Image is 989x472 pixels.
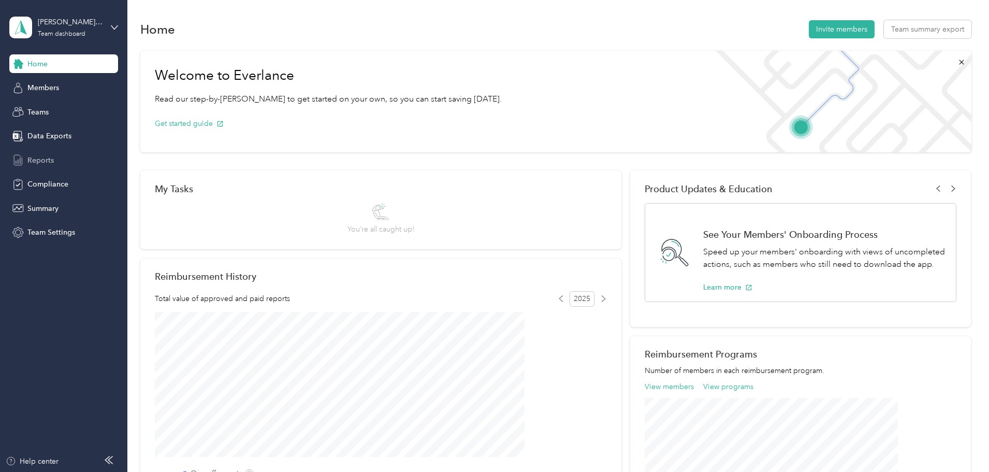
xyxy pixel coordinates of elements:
h1: Welcome to Everlance [155,67,502,84]
span: Reports [27,155,54,166]
h1: Home [140,24,175,35]
span: Members [27,82,59,93]
button: Invite members [809,20,875,38]
span: 2025 [570,291,594,307]
p: Number of members in each reimbursement program. [645,365,956,376]
span: Teams [27,107,49,118]
div: [PERSON_NAME] team [38,17,103,27]
span: Summary [27,203,59,214]
div: My Tasks [155,183,607,194]
span: Team Settings [27,227,75,238]
span: Compliance [27,179,68,190]
button: Team summary export [884,20,971,38]
div: Team dashboard [38,31,85,37]
button: View programs [703,381,753,392]
button: Get started guide [155,118,224,129]
span: You’re all caught up! [347,224,414,235]
span: Home [27,59,48,69]
h2: Reimbursement Programs [645,349,956,360]
button: View members [645,381,694,392]
button: Help center [6,456,59,467]
h2: Reimbursement History [155,271,256,282]
iframe: Everlance-gr Chat Button Frame [931,414,989,472]
button: Learn more [703,282,752,293]
p: Read our step-by-[PERSON_NAME] to get started on your own, so you can start saving [DATE]. [155,93,502,106]
span: Product Updates & Education [645,183,773,194]
p: Speed up your members' onboarding with views of uncompleted actions, such as members who still ne... [703,246,945,271]
h1: See Your Members' Onboarding Process [703,229,945,240]
span: Total value of approved and paid reports [155,293,290,304]
span: Data Exports [27,131,71,141]
img: Welcome to everlance [705,51,971,152]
